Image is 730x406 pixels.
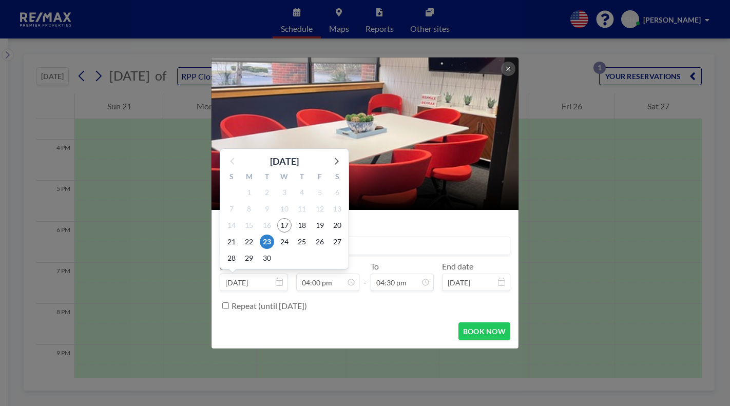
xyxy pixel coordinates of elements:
[442,261,473,272] label: End date
[371,261,379,272] label: To
[363,265,367,287] span: -
[224,176,507,191] h2: RPP Closing Room
[220,237,510,255] input: Stephanie's reservation
[458,322,510,340] button: BOOK NOW
[232,301,307,311] label: Repeat (until [DATE])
